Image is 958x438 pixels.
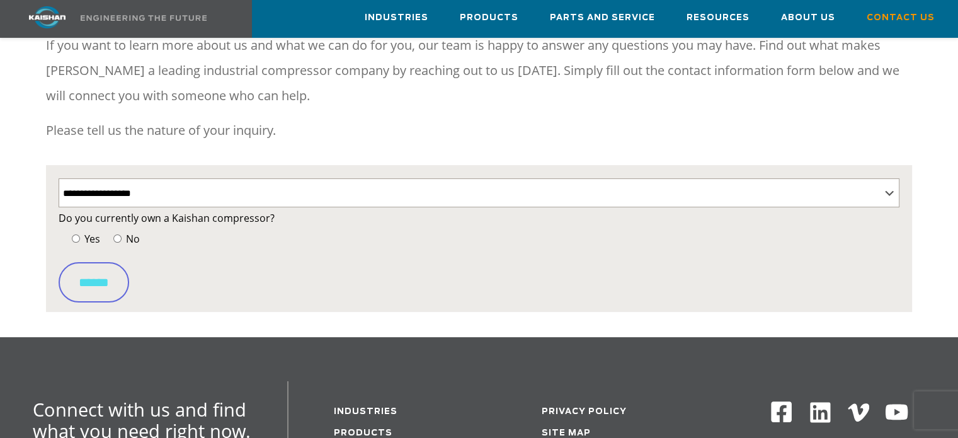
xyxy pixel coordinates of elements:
[550,1,655,35] a: Parts and Service
[808,400,833,425] img: Linkedin
[113,234,122,243] input: No
[46,33,912,108] p: If you want to learn more about us and what we can do for you, our team is happy to answer any qu...
[123,232,140,246] span: No
[867,1,935,35] a: Contact Us
[334,408,397,416] a: Industries
[81,15,207,21] img: Engineering the future
[365,11,428,25] span: Industries
[334,429,392,437] a: Products
[687,1,750,35] a: Resources
[460,11,518,25] span: Products
[542,429,591,437] a: Site Map
[59,209,899,227] label: Do you currently own a Kaishan compressor?
[365,1,428,35] a: Industries
[770,400,793,424] img: Facebook
[72,234,80,243] input: Yes
[46,118,912,143] p: Please tell us the nature of your inquiry.
[460,1,518,35] a: Products
[542,408,627,416] a: Privacy Policy
[884,400,909,425] img: Youtube
[82,232,100,246] span: Yes
[781,11,835,25] span: About Us
[848,403,869,422] img: Vimeo
[781,1,835,35] a: About Us
[550,11,655,25] span: Parts and Service
[687,11,750,25] span: Resources
[59,209,899,303] form: Contact form
[867,11,935,25] span: Contact Us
